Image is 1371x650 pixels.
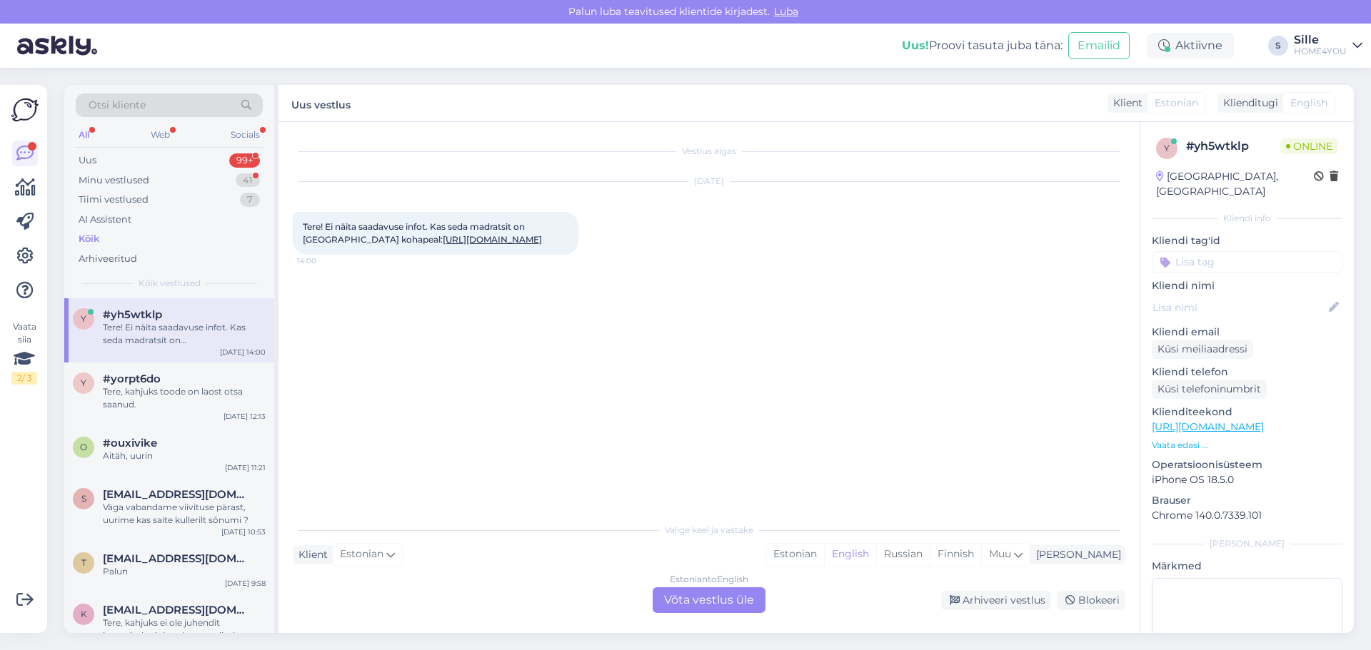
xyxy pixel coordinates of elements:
p: Vaata edasi ... [1152,439,1342,452]
div: Sille [1294,34,1347,46]
input: Lisa nimi [1152,300,1326,315]
span: o [80,442,87,452]
a: [URL][DOMAIN_NAME] [443,234,542,245]
div: [DATE] 11:21 [225,462,266,473]
div: Küsi meiliaadressi [1152,340,1253,359]
span: y [1164,143,1170,153]
div: Estonian [766,544,824,565]
span: Kõik vestlused [139,277,201,290]
span: Estonian [1155,96,1198,111]
p: Kliendi nimi [1152,278,1342,293]
span: #yh5wtklp [103,308,162,321]
div: Web [148,126,173,144]
span: kaiaannus@gmail.com [103,604,251,616]
div: Minu vestlused [79,173,149,188]
div: S [1268,36,1288,56]
span: y [81,377,86,388]
div: [DATE] [293,175,1125,188]
span: Tere! Ei näita saadavuse infot. Kas seda madratsit on [GEOGRAPHIC_DATA] kohapeal: [303,221,542,245]
div: 7 [240,193,260,207]
span: Muu [989,547,1011,560]
span: Online [1280,138,1338,154]
p: Kliendi email [1152,325,1342,340]
div: Klient [1108,96,1142,111]
span: #yorpt6do [103,372,161,385]
div: Tere, kahjuks ei ole juhendit jagamiseks, juhend on tavaliselt pakendis. [103,616,266,642]
p: Operatsioonisüsteem [1152,457,1342,472]
a: [URL][DOMAIN_NAME] [1152,420,1264,433]
p: Brauser [1152,493,1342,508]
div: Estonian to English [670,573,748,586]
div: # yh5wtklp [1186,138,1280,155]
div: Klienditugi [1217,96,1278,111]
div: Finnish [930,544,981,565]
div: Vestlus algas [293,145,1125,158]
div: Valige keel ja vastake [293,524,1125,537]
div: Russian [876,544,930,565]
p: Kliendi telefon [1152,365,1342,380]
div: [GEOGRAPHIC_DATA], [GEOGRAPHIC_DATA] [1156,169,1314,199]
p: Klienditeekond [1152,405,1342,420]
div: Küsi telefoninumbrit [1152,380,1267,399]
b: Uus! [902,39,929,52]
div: [DATE] 14:00 [220,347,266,357]
img: Askly Logo [11,96,39,123]
span: Otsi kliente [89,98,146,113]
div: English [824,544,876,565]
span: k [81,609,87,619]
label: Uus vestlus [291,93,351,113]
p: Chrome 140.0.7339.101 [1152,508,1342,523]
div: Blokeeri [1057,591,1125,610]
div: Tiimi vestlused [79,193,149,207]
div: Klient [293,547,328,562]
div: Võta vestlus üle [653,587,765,613]
span: #ouxivike [103,437,157,450]
input: Lisa tag [1152,251,1342,273]
div: 41 [236,173,260,188]
div: Tere! Ei näita saadavuse infot. Kas seda madratsit on [GEOGRAPHIC_DATA] kohapeal: [URL][DOMAIN_NAME] [103,321,266,347]
div: Tere, kahjuks toode on laost otsa saanud. [103,385,266,411]
div: Väga vabandame viivituse pärast, uurime kas saite kullerilt sõnumi ? [103,501,266,527]
div: [DATE] 10:53 [221,527,266,537]
div: Vaata siia [11,320,37,385]
p: iPhone OS 18.5.0 [1152,472,1342,487]
div: 99+ [229,153,260,168]
div: All [76,126,92,144]
span: 14:00 [297,255,351,266]
div: Arhiveeri vestlus [941,591,1051,610]
p: Kliendi tag'id [1152,233,1342,248]
div: [DATE] 9:58 [225,578,266,589]
span: s [81,493,86,504]
div: Kliendi info [1152,212,1342,225]
span: Luba [770,5,803,18]
div: Aitäh, uurin [103,450,266,462]
div: Palun [103,565,266,578]
a: SilleHOME4YOU [1294,34,1362,57]
div: Proovi tasuta juba täna: [902,37,1063,54]
p: Märkmed [1152,559,1342,574]
div: Arhiveeritud [79,252,137,266]
div: AI Assistent [79,213,131,227]
span: tiinatraks52@hotmail.com [103,552,251,565]
span: sashkon@mail.ru [103,488,251,501]
span: t [81,557,86,568]
div: Aktiivne [1147,33,1234,59]
div: [PERSON_NAME] [1030,547,1121,562]
div: Socials [228,126,263,144]
div: [DATE] 12:13 [224,411,266,422]
div: 2 / 3 [11,372,37,385]
span: Estonian [340,547,383,562]
span: y [81,313,86,324]
div: [PERSON_NAME] [1152,537,1342,550]
span: English [1290,96,1327,111]
div: Uus [79,153,96,168]
div: Kõik [79,232,99,246]
div: HOME4YOU [1294,46,1347,57]
button: Emailid [1068,32,1130,59]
